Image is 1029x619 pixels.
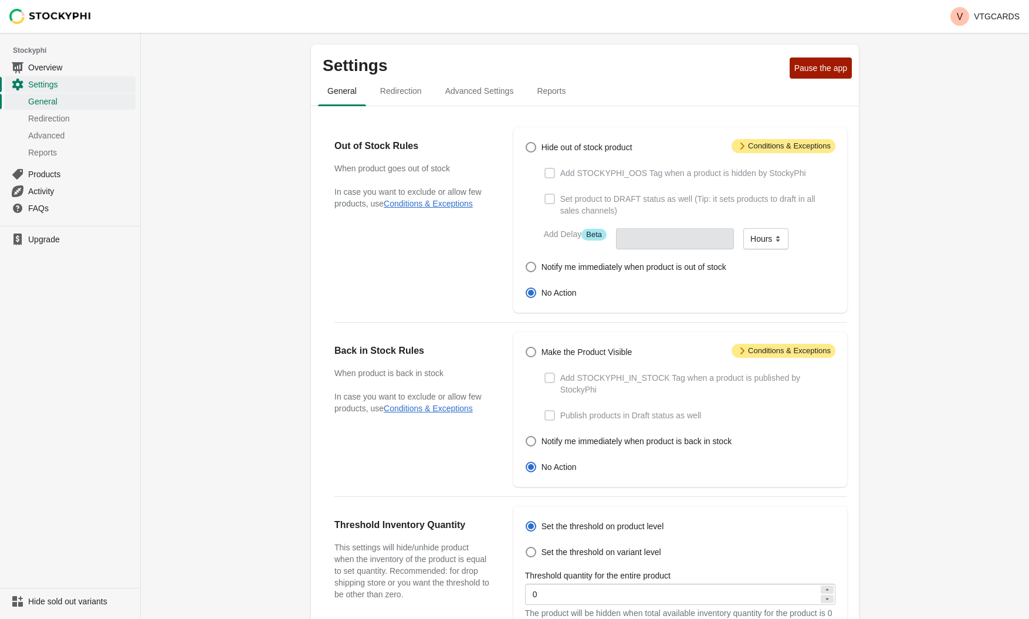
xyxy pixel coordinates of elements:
span: Set product to DRAFT status as well (Tip: it sets products to draft in all sales channels) [560,193,835,217]
span: Reports [527,80,575,102]
span: No Action [541,461,577,473]
label: Add Delay [544,228,607,241]
h2: Threshold Inventory Quantity [334,518,490,532]
span: Publish products in Draft status as well [560,410,701,421]
span: Reports [28,147,133,158]
p: VTGCARDS [974,12,1020,21]
span: Redirection [28,113,133,124]
p: In case you want to exclude or allow few products, use [334,391,490,414]
span: Add STOCKYPHI_OOS Tag when a product is hidden by StockyPhi [560,167,806,179]
button: general [316,76,368,106]
h3: When product is back in stock [334,367,490,379]
a: Settings [5,76,136,93]
span: General [318,80,366,102]
a: Overview [5,59,136,76]
h2: Back in Stock Rules [334,344,490,358]
span: Advanced Settings [436,80,523,102]
span: Products [28,168,133,180]
h3: This settings will hide/unhide product when the inventory of the product is equal to set quantity... [334,542,490,600]
h3: When product goes out of stock [334,163,490,174]
a: Advanced [5,127,136,144]
button: Pause the app [790,57,852,79]
button: redirection [368,76,434,106]
h2: Out of Stock Rules [334,139,490,153]
span: Overview [28,62,133,73]
span: Redirection [371,80,431,102]
span: Notify me immediately when product is out of stock [541,261,726,273]
span: Conditions & Exceptions [732,344,835,358]
div: The product will be hidden when total available inventory quantity for the product is 0 [525,607,835,619]
button: reports [525,76,577,106]
span: Stockyphi [13,45,140,56]
img: Stockyphi [9,9,92,24]
a: Upgrade [5,231,136,248]
p: In case you want to exclude or allow few products, use [334,186,490,209]
span: Make the Product Visible [541,346,632,358]
span: Pause the app [794,63,847,73]
span: Activity [28,185,133,197]
span: Upgrade [28,234,133,245]
span: Set the threshold on product level [541,520,664,532]
span: FAQs [28,202,133,214]
span: Avatar with initials V [950,7,969,26]
span: Notify me immediately when product is back in stock [541,435,732,447]
a: Redirection [5,110,136,127]
a: General [5,93,136,110]
a: Reports [5,144,136,161]
span: Hide sold out variants [28,596,133,607]
button: Conditions & Exceptions [384,404,473,413]
p: Settings [323,56,785,75]
button: Advanced settings [434,76,526,106]
span: Advanced [28,130,133,141]
span: Add STOCKYPHI_IN_STOCK Tag when a product is published by StockyPhi [560,372,835,395]
span: Settings [28,79,133,90]
span: Beta [581,229,607,241]
span: General [28,96,133,107]
button: Avatar with initials VVTGCARDS [946,5,1024,28]
span: Hide out of stock product [541,141,632,153]
span: Conditions & Exceptions [732,139,835,153]
a: Hide sold out variants [5,593,136,610]
a: Activity [5,182,136,199]
a: Products [5,165,136,182]
text: V [957,12,963,22]
span: Set the threshold on variant level [541,546,661,558]
button: Conditions & Exceptions [384,199,473,208]
span: No Action [541,287,577,299]
label: Threshold quantity for the entire product [525,570,671,581]
a: FAQs [5,199,136,217]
